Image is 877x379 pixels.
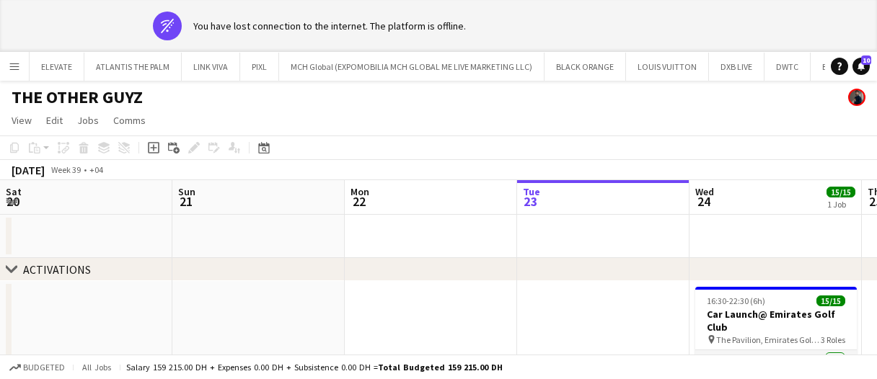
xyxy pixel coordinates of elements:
[827,187,855,197] span: 15/15
[716,334,821,345] span: The Pavilion, Emirates Golf Club
[240,53,279,81] button: PIXL
[348,193,369,210] span: 22
[46,114,63,127] span: Edit
[193,19,466,32] div: You have lost connection to the internet. The platform is offline.
[23,262,91,277] div: ACTIVATIONS
[113,114,146,127] span: Comms
[12,163,45,177] div: [DATE]
[821,334,845,345] span: 3 Roles
[12,114,32,127] span: View
[4,193,22,210] span: 20
[126,362,503,373] div: Salary 159 215.00 DH + Expenses 0.00 DH + Subsistence 0.00 DH =
[77,114,99,127] span: Jobs
[178,185,195,198] span: Sun
[378,362,503,373] span: Total Budgeted 159 215.00 DH
[7,360,67,375] button: Budgeted
[848,89,865,106] app-user-avatar: Mohamed Arafa
[816,295,845,306] span: 15/15
[279,53,545,81] button: MCH Global (EXPOMOBILIA MCH GLOBAL ME LIVE MARKETING LLC)
[6,111,38,130] a: View
[23,362,65,373] span: Budgeted
[79,362,114,373] span: All jobs
[107,111,151,130] a: Comms
[71,111,105,130] a: Jobs
[707,295,765,306] span: 16:30-22:30 (6h)
[709,53,764,81] button: DXB LIVE
[40,111,69,130] a: Edit
[176,193,195,210] span: 21
[695,185,714,198] span: Wed
[626,53,709,81] button: LOUIS VUITTON
[30,53,84,81] button: ELEVATE
[852,58,870,75] a: 10
[182,53,240,81] button: LINK VIVA
[84,53,182,81] button: ATLANTIS THE PALM
[827,199,855,210] div: 1 Job
[545,53,626,81] button: BLACK ORANGE
[861,55,871,65] span: 10
[764,53,811,81] button: DWTC
[693,193,714,210] span: 24
[89,164,103,175] div: +04
[351,185,369,198] span: Mon
[523,185,540,198] span: Tue
[521,193,540,210] span: 23
[12,86,143,108] h1: THE OTHER GUYZ
[695,308,857,334] h3: Car Launch@ Emirates Golf Club
[6,185,22,198] span: Sat
[48,164,84,175] span: Week 39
